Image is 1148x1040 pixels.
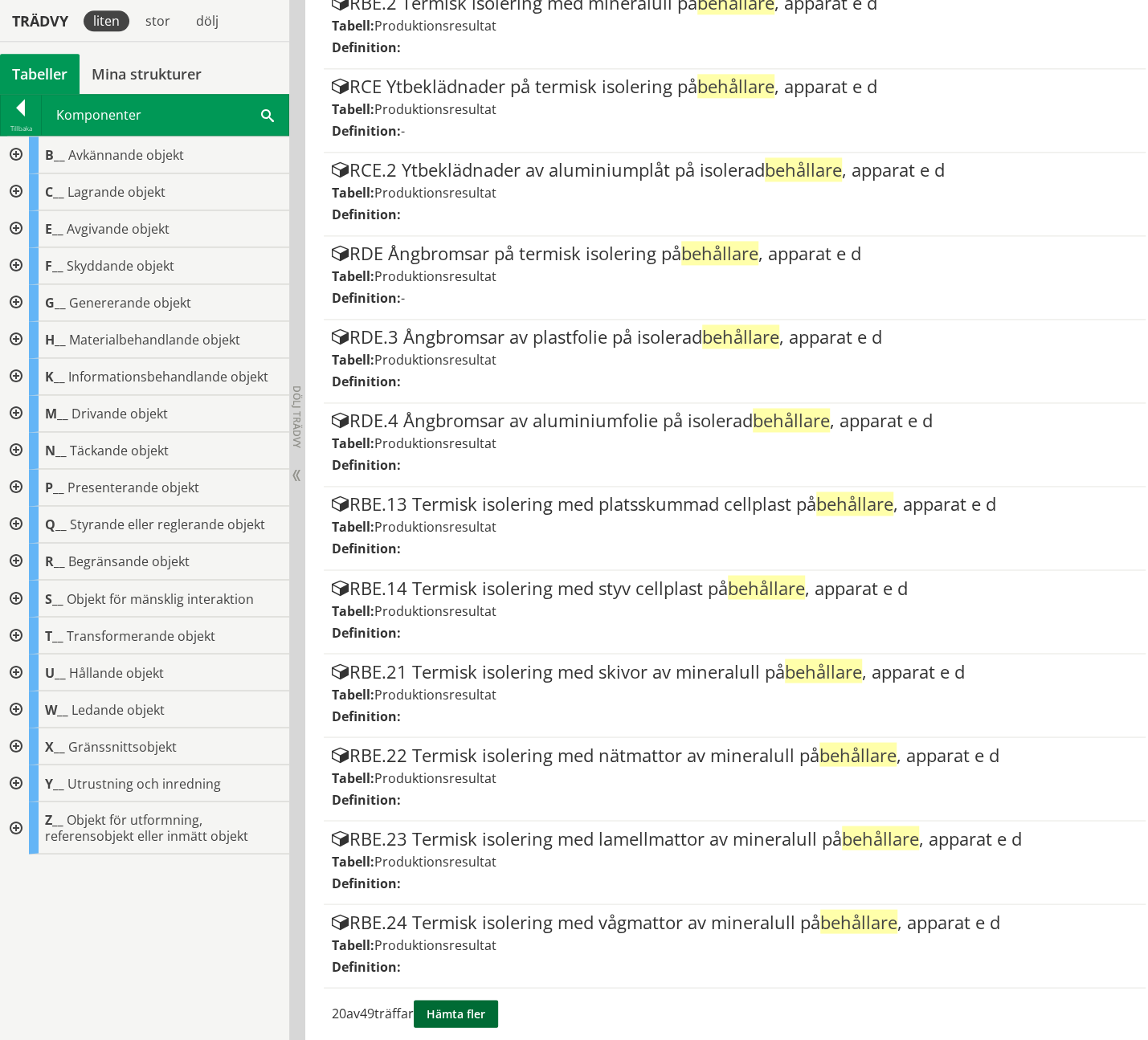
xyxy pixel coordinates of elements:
[374,852,496,870] span: Produktionsresultat
[374,100,496,118] span: Produktionsresultat
[401,122,405,140] span: -
[332,936,374,953] label: Tabell:
[84,10,129,31] div: liten
[69,331,240,349] span: Materialbehandlande objekt
[842,826,919,850] span: behållare
[332,745,1138,765] div: RBE.22 Termisk isolering med nätmattor av mineralull på , apparat e d
[332,623,401,641] label: Definition:
[414,1000,498,1027] button: Hämta fler
[753,408,830,432] span: behållare
[332,957,401,975] label: Definition:
[332,578,1138,597] div: RBE.14 Termisk isolering med styv cellplast på , apparat e d
[332,244,1138,263] div: RDE Ångbromsar på termisk isolering på , apparat e d
[45,626,63,644] span: T__
[261,106,274,123] span: Sök i tabellen
[332,829,1138,848] div: RBE.23 Termisk isolering med lamellmattor av mineralull på , apparat e d
[71,700,165,718] span: Ledande objekt
[332,373,401,390] label: Definition:
[332,685,374,703] label: Tabell:
[69,663,164,681] span: Hållande objekt
[136,10,180,31] div: stor
[67,626,215,644] span: Transformerande objekt
[374,685,496,703] span: Produktionsresultat
[45,294,66,312] span: G__
[1,122,41,135] div: Tillbaka
[67,589,254,607] span: Objekt för mänsklig interaktion
[332,1004,346,1022] span: 20
[332,434,374,452] label: Tabell:
[68,368,268,385] span: Informationsbehandlande objekt
[45,220,63,238] span: E__
[45,810,248,844] span: Objekt för utformning, referensobjekt eller inmätt objekt
[45,663,66,681] span: U__
[332,602,374,619] label: Tabell:
[67,479,199,496] span: Presenterande objekt
[332,495,1138,514] div: RBE.13 Termisk isolering med platsskummad cellplast på , apparat e d
[374,936,496,953] span: Produktionsresultat
[67,220,170,238] span: Avgivande objekt
[45,331,66,349] span: H__
[332,707,401,724] label: Definition:
[332,161,1138,180] div: RCE.2 Ytbeklädnader av aluminiumplåt på isolerad , apparat e d
[816,491,893,516] span: behållare
[42,95,288,135] div: Komponenter
[68,737,177,755] span: Gränssnittsobjekt
[324,988,1130,1039] div: av träffar
[67,774,221,792] span: Utrustning och inredning
[45,589,63,607] span: S__
[697,74,774,98] span: behållare
[332,184,374,202] label: Tabell:
[360,1004,374,1022] span: 49
[374,267,496,285] span: Produktionsresultat
[332,790,401,808] label: Definition:
[332,206,401,223] label: Definition:
[702,324,779,349] span: behållare
[374,769,496,786] span: Produktionsresultat
[45,479,64,496] span: P__
[45,405,68,422] span: M__
[45,442,67,459] span: N__
[332,540,401,557] label: Definition:
[45,810,63,828] span: Z__
[68,146,184,164] span: Avkännande objekt
[332,852,374,870] label: Tabell:
[681,241,758,265] span: behållare
[728,575,805,599] span: behållare
[45,774,64,792] span: Y__
[67,183,165,201] span: Lagrande objekt
[332,267,374,285] label: Tabell:
[45,146,65,164] span: B__
[332,39,401,56] label: Definition:
[332,874,401,891] label: Definition:
[332,518,374,536] label: Tabell:
[332,411,1138,430] div: RDE.4 Ångbromsar av aluminiumfolie på isolerad , apparat e d
[374,184,496,202] span: Produktionsresultat
[332,328,1138,347] div: RDE.3 Ångbromsar av plastfolie på isolerad , apparat e d
[765,157,842,181] span: behållare
[45,368,65,385] span: K__
[3,12,77,30] div: Trädvy
[332,77,1138,96] div: RCE Ytbeklädnader på termisk isolering på , apparat e d
[70,442,169,459] span: Täckande objekt
[332,289,401,307] label: Definition:
[332,769,374,786] label: Tabell:
[374,602,496,619] span: Produktionsresultat
[332,912,1138,932] div: RBE.24 Termisk isolering med vågmattor av mineralull på , apparat e d
[186,10,228,31] div: dölj
[332,17,374,35] label: Tabell:
[374,17,496,35] span: Produktionsresultat
[290,385,304,448] span: Dölj trädvy
[374,434,496,452] span: Produktionsresultat
[45,183,64,201] span: C__
[45,700,68,718] span: W__
[374,518,496,536] span: Produktionsresultat
[819,742,897,766] span: behållare
[45,553,65,570] span: R__
[332,122,401,140] label: Definition:
[820,909,897,933] span: behållare
[332,100,374,118] label: Tabell:
[71,405,168,422] span: Drivande objekt
[45,516,67,533] span: Q__
[67,257,174,275] span: Skyddande objekt
[374,351,496,369] span: Produktionsresultat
